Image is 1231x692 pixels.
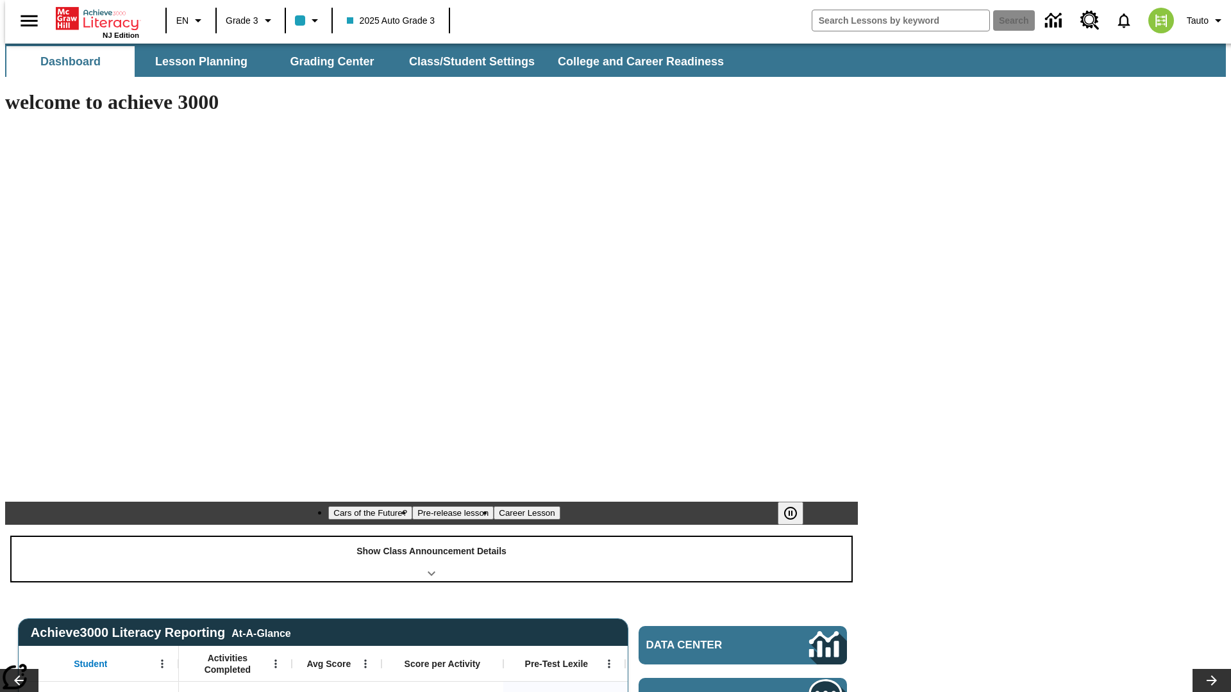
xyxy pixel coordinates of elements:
[1148,8,1174,33] img: avatar image
[56,4,139,39] div: Home
[221,9,281,32] button: Grade: Grade 3, Select a grade
[646,639,766,652] span: Data Center
[347,14,435,28] span: 2025 Auto Grade 3
[171,9,212,32] button: Language: EN, Select a language
[103,31,139,39] span: NJ Edition
[266,654,285,673] button: Open Menu
[778,502,803,525] button: Pause
[6,46,135,77] button: Dashboard
[31,625,291,640] span: Achieve3000 Literacy Reporting
[494,506,560,520] button: Slide 3 Career Lesson
[231,625,290,639] div: At-A-Glance
[268,46,396,77] button: Grading Center
[5,90,858,114] h1: welcome to achieve 3000
[812,10,989,31] input: search field
[153,654,172,673] button: Open Menu
[176,14,188,28] span: EN
[639,626,847,664] a: Data Center
[306,658,351,670] span: Avg Score
[5,10,187,33] p: Announcements @#$%) at [DATE] 3:34:36 PM
[328,506,412,520] button: Slide 1 Cars of the Future?
[548,46,734,77] button: College and Career Readiness
[356,545,507,558] p: Show Class Announcement Details
[412,506,494,520] button: Slide 2 Pre-release lesson
[1141,4,1182,37] button: Select a new avatar
[74,658,107,670] span: Student
[599,654,619,673] button: Open Menu
[1073,3,1107,38] a: Resource Center, Will open in new tab
[1187,14,1209,28] span: Tauto
[399,46,545,77] button: Class/Student Settings
[226,14,258,28] span: Grade 3
[778,502,816,525] div: Pause
[1193,669,1231,692] button: Lesson carousel, Next
[525,658,589,670] span: Pre-Test Lexile
[356,654,375,673] button: Open Menu
[1037,3,1073,38] a: Data Center
[5,44,1226,77] div: SubNavbar
[1107,4,1141,37] a: Notifications
[12,537,851,581] div: Show Class Announcement Details
[5,10,187,33] body: Maximum 600 characters Press Escape to exit toolbar Press Alt + F10 to reach toolbar
[56,6,139,31] a: Home
[137,46,265,77] button: Lesson Planning
[10,2,48,40] button: Open side menu
[290,9,328,32] button: Class color is light blue. Change class color
[185,652,270,675] span: Activities Completed
[1182,9,1231,32] button: Profile/Settings
[5,46,735,77] div: SubNavbar
[405,658,481,670] span: Score per Activity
